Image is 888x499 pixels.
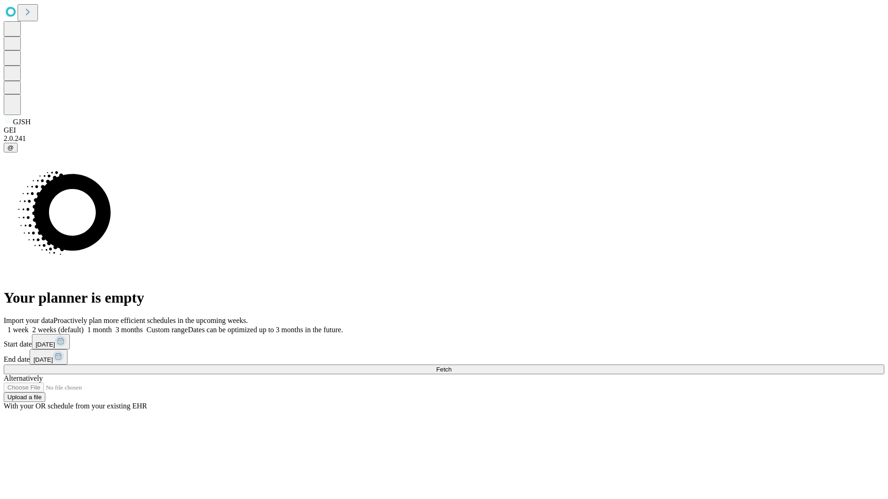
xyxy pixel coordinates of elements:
span: @ [7,144,14,151]
span: 3 months [116,326,143,334]
span: GJSH [13,118,31,126]
button: Fetch [4,365,884,374]
span: 1 week [7,326,29,334]
span: [DATE] [33,356,53,363]
span: 1 month [87,326,112,334]
span: 2 weeks (default) [32,326,84,334]
span: Dates can be optimized up to 3 months in the future. [188,326,343,334]
span: Proactively plan more efficient schedules in the upcoming weeks. [54,316,248,324]
button: [DATE] [32,334,70,349]
h1: Your planner is empty [4,289,884,306]
div: End date [4,349,884,365]
span: Alternatively [4,374,43,382]
div: 2.0.241 [4,134,884,143]
div: Start date [4,334,884,349]
span: With your OR schedule from your existing EHR [4,402,147,410]
span: Custom range [147,326,188,334]
button: Upload a file [4,392,45,402]
span: [DATE] [36,341,55,348]
span: Import your data [4,316,54,324]
span: Fetch [436,366,451,373]
button: [DATE] [30,349,68,365]
button: @ [4,143,18,152]
div: GEI [4,126,884,134]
